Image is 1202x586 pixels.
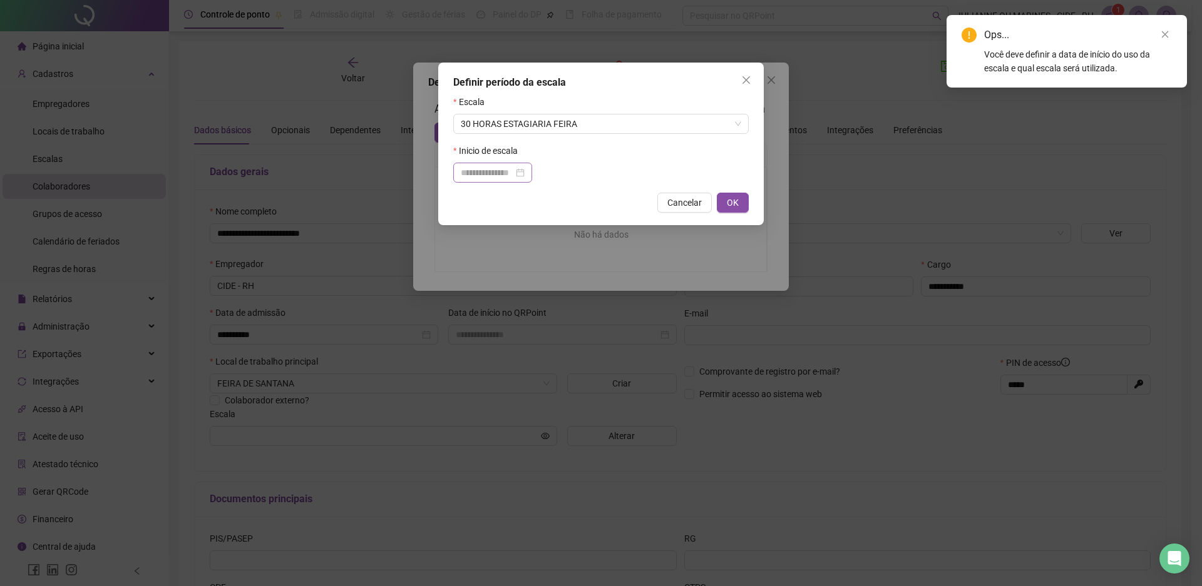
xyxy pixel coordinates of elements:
button: OK [717,193,749,213]
a: Close [1158,28,1172,41]
div: Ops... [984,28,1172,43]
span: close [741,75,751,85]
label: Inicio de escala [453,144,526,158]
span: Cancelar [667,196,702,210]
span: 30 HORAS ESTAGIARIA FEIRA [461,114,741,133]
button: Close [736,70,756,90]
label: Escala [453,95,493,109]
button: Cancelar [657,193,712,213]
div: Definir período da escala [453,75,749,90]
span: close [1161,30,1169,39]
div: Open Intercom Messenger [1159,543,1189,573]
div: Você deve definir a data de início do uso da escala e qual escala será utilizada. [984,48,1172,75]
span: OK [727,196,739,210]
span: exclamation-circle [962,28,977,43]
